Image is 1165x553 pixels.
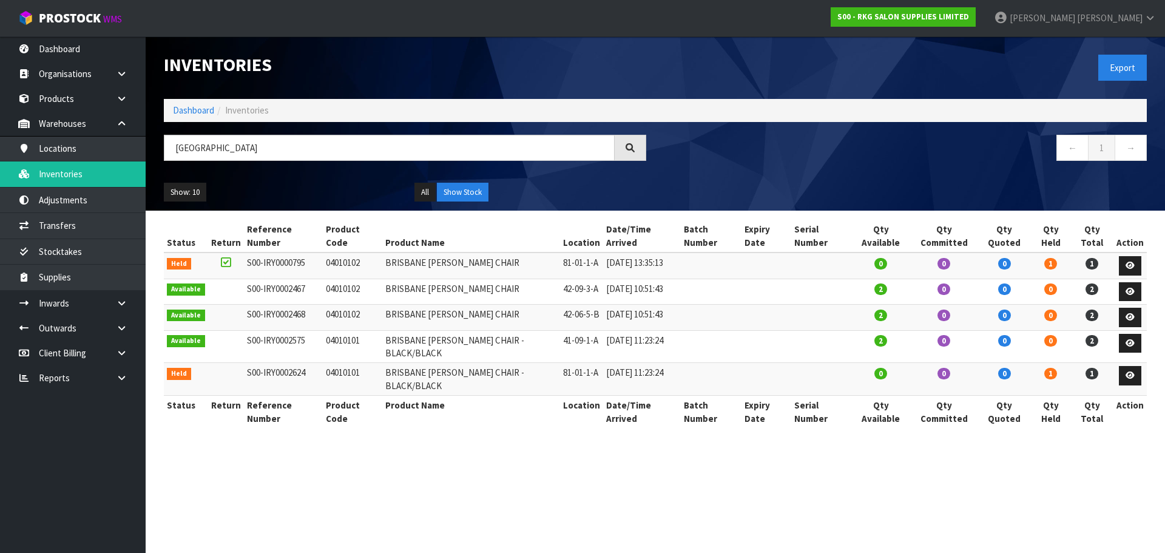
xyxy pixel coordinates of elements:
[167,258,191,270] span: Held
[560,330,603,363] td: 41-09-1-A
[323,220,382,253] th: Product Code
[603,330,681,363] td: [DATE] 11:23:24
[167,368,191,380] span: Held
[103,13,122,25] small: WMS
[1088,135,1115,161] a: 1
[1086,310,1098,321] span: 2
[164,55,646,75] h1: Inventories
[560,279,603,305] td: 42-09-3-A
[998,368,1011,379] span: 0
[1044,310,1057,321] span: 0
[323,363,382,396] td: 04010101
[437,183,488,202] button: Show Stock
[837,12,969,22] strong: S00 - RKG SALON SUPPLIES LIMITED
[681,396,741,428] th: Batch Number
[244,253,323,279] td: S00-IRY0000795
[1113,220,1147,253] th: Action
[208,220,244,253] th: Return
[874,335,887,347] span: 2
[603,279,681,305] td: [DATE] 10:51:43
[603,220,681,253] th: Date/Time Arrived
[323,305,382,331] td: 04010102
[244,363,323,396] td: S00-IRY0002624
[852,396,910,428] th: Qty Available
[1056,135,1089,161] a: ←
[978,220,1031,253] th: Qty Quoted
[998,335,1011,347] span: 0
[167,283,205,296] span: Available
[164,183,206,202] button: Show: 10
[603,253,681,279] td: [DATE] 13:35:13
[164,396,208,428] th: Status
[1113,396,1147,428] th: Action
[831,7,976,27] a: S00 - RKG SALON SUPPLIES LIMITED
[1044,283,1057,295] span: 0
[382,305,561,331] td: BRISBANE [PERSON_NAME] CHAIR
[874,310,887,321] span: 2
[910,396,978,428] th: Qty Committed
[998,258,1011,270] span: 0
[1098,55,1147,81] button: Export
[1086,283,1098,295] span: 2
[1086,258,1098,270] span: 1
[225,104,269,116] span: Inventories
[791,396,852,428] th: Serial Number
[1086,368,1098,379] span: 1
[560,396,603,428] th: Location
[323,396,382,428] th: Product Code
[1086,335,1098,347] span: 2
[167,335,205,347] span: Available
[937,335,950,347] span: 0
[1010,12,1075,24] span: [PERSON_NAME]
[382,279,561,305] td: BRISBANE [PERSON_NAME] CHAIR
[244,330,323,363] td: S00-IRY0002575
[603,305,681,331] td: [DATE] 10:51:43
[741,396,791,428] th: Expiry Date
[39,10,101,26] span: ProStock
[681,220,741,253] th: Batch Number
[382,363,561,396] td: BRISBANE [PERSON_NAME] CHAIR - BLACK/BLACK
[164,220,208,253] th: Status
[603,396,681,428] th: Date/Time Arrived
[244,396,323,428] th: Reference Number
[874,368,887,379] span: 0
[1044,335,1057,347] span: 0
[18,10,33,25] img: cube-alt.png
[741,220,791,253] th: Expiry Date
[603,363,681,396] td: [DATE] 11:23:24
[998,283,1011,295] span: 0
[323,279,382,305] td: 04010102
[978,396,1031,428] th: Qty Quoted
[874,283,887,295] span: 2
[998,310,1011,321] span: 0
[560,363,603,396] td: 81-01-1-A
[937,283,950,295] span: 0
[1077,12,1143,24] span: [PERSON_NAME]
[208,396,244,428] th: Return
[323,253,382,279] td: 04010102
[1044,368,1057,379] span: 1
[382,220,561,253] th: Product Name
[1031,220,1070,253] th: Qty Held
[164,135,615,161] input: Search inventories
[1044,258,1057,270] span: 1
[560,305,603,331] td: 42-06-5-B
[937,310,950,321] span: 0
[664,135,1147,165] nav: Page navigation
[1070,220,1113,253] th: Qty Total
[382,253,561,279] td: BRISBANE [PERSON_NAME] CHAIR
[323,330,382,363] td: 04010101
[244,305,323,331] td: S00-IRY0002468
[414,183,436,202] button: All
[852,220,910,253] th: Qty Available
[937,258,950,270] span: 0
[244,279,323,305] td: S00-IRY0002467
[910,220,978,253] th: Qty Committed
[1115,135,1147,161] a: →
[1070,396,1113,428] th: Qty Total
[1031,396,1070,428] th: Qty Held
[244,220,323,253] th: Reference Number
[560,220,603,253] th: Location
[560,253,603,279] td: 81-01-1-A
[382,396,561,428] th: Product Name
